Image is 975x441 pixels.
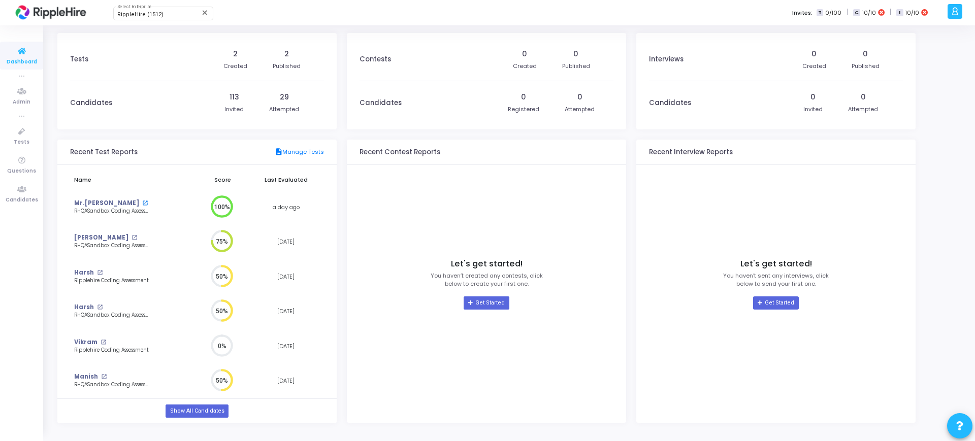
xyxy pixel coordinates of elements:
div: Created [223,62,247,71]
mat-icon: description [275,148,282,157]
div: 0 [522,49,527,59]
div: Published [852,62,880,71]
div: Created [802,62,826,71]
h3: Candidates [70,99,112,107]
h3: Tests [70,55,88,63]
div: 0 [863,49,868,59]
div: Published [562,62,590,71]
h3: Recent Interview Reports [649,148,733,156]
div: Published [273,62,301,71]
mat-icon: open_in_new [142,200,148,206]
div: RHQASandbox Coding Assessment [74,312,153,319]
h3: Candidates [360,99,402,107]
a: Mr.[PERSON_NAME] [74,199,139,208]
mat-icon: open_in_new [101,340,106,345]
p: You haven’t sent any interviews, click below to send your first one. [723,272,829,288]
span: | [890,7,891,18]
div: RHQASandbox Coding Assessment [74,242,153,250]
mat-icon: open_in_new [132,235,137,241]
a: Show All Candidates [166,404,228,418]
a: Harsh [74,268,94,277]
a: Vikram [74,338,97,347]
th: Last Evaluated [248,170,324,190]
a: Manish [74,372,98,381]
img: logo [13,3,89,23]
div: 2 [233,49,238,59]
h3: Recent Contest Reports [360,148,440,156]
span: 0/100 [825,9,841,17]
td: a day ago [248,190,324,225]
div: 29 [280,92,289,103]
span: Tests [14,138,29,147]
span: T [817,9,823,17]
span: Dashboard [7,58,37,66]
mat-icon: open_in_new [97,304,103,310]
mat-icon: open_in_new [101,374,107,380]
a: Get Started [753,296,798,310]
h3: Interviews [649,55,684,63]
span: RippleHire (1512) [117,11,164,18]
h4: Let's get started! [451,259,523,269]
td: [DATE] [248,224,324,259]
h3: Candidates [649,99,691,107]
span: | [847,7,848,18]
div: Attempted [565,105,595,114]
div: Attempted [848,105,878,114]
div: Invited [224,105,244,114]
h4: Let's get started! [740,259,812,269]
span: 10/10 [862,9,876,17]
a: Manage Tests [275,148,324,157]
td: [DATE] [248,294,324,329]
span: C [853,9,860,17]
a: [PERSON_NAME] [74,233,128,242]
td: [DATE] [248,363,324,398]
th: Name [70,170,197,190]
span: Admin [13,98,30,107]
div: Attempted [269,105,299,114]
div: Ripplehire Coding Assessment [74,347,153,354]
div: Invited [803,105,823,114]
h3: Recent Test Reports [70,148,138,156]
label: Invites: [792,9,812,17]
div: RHQASandbox Coding Assessment [74,381,153,389]
th: Score [197,170,248,190]
td: [DATE] [248,259,324,294]
td: [DATE] [248,329,324,364]
mat-icon: Clear [201,9,209,17]
div: RHQASandbox Coding Assessment [74,208,153,215]
mat-icon: open_in_new [97,270,103,276]
div: 0 [810,92,816,103]
h3: Contests [360,55,391,63]
span: I [896,9,903,17]
div: 0 [521,92,526,103]
div: 113 [230,92,239,103]
div: 2 [284,49,289,59]
div: 0 [577,92,582,103]
a: Harsh [74,303,94,312]
p: You haven’t created any contests, click below to create your first one. [431,272,543,288]
div: Registered [508,105,539,114]
div: 0 [811,49,817,59]
div: Ripplehire Coding Assessment [74,277,153,285]
div: 0 [861,92,866,103]
a: Get Started [464,296,509,310]
div: 0 [573,49,578,59]
span: Questions [7,167,36,176]
span: Candidates [6,196,38,205]
span: 10/10 [905,9,919,17]
div: Created [513,62,537,71]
